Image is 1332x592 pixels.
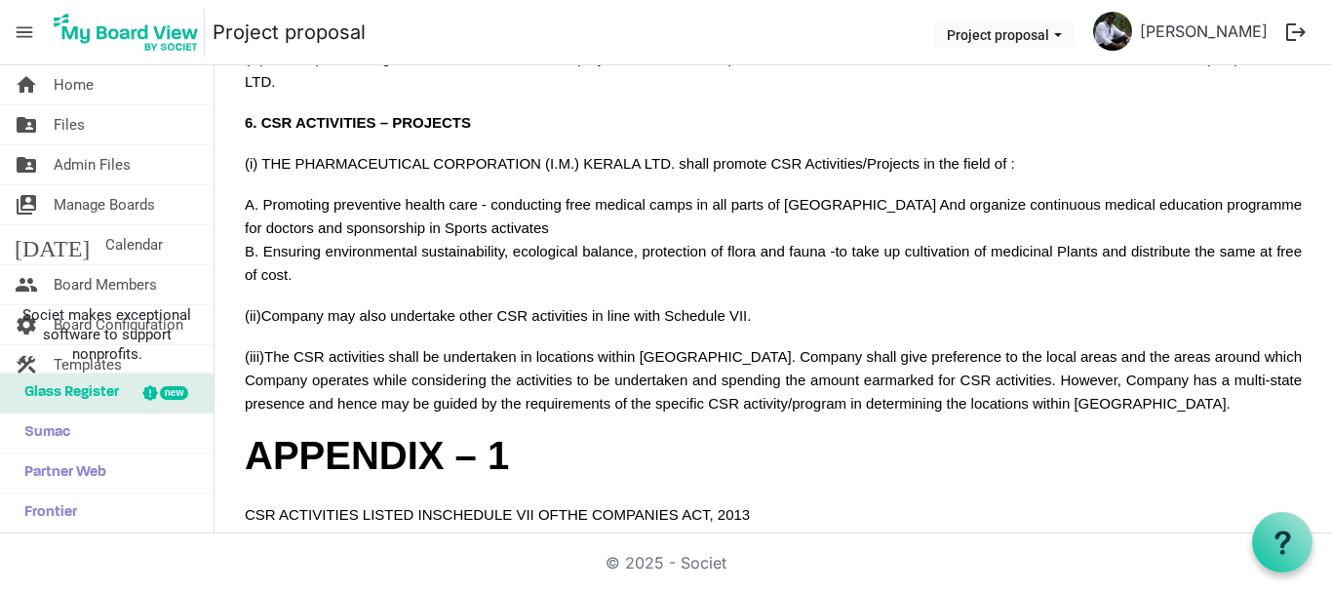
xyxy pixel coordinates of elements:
[48,8,213,57] a: My Board View Logo
[15,105,38,144] span: folder_shared
[213,13,366,52] a: Project proposal
[934,20,1075,48] button: Project proposal dropdownbutton
[15,265,38,304] span: people
[245,114,471,131] strong: 6. CSR ACTIVITIES – PROJECTS
[15,65,38,104] span: home
[15,185,38,224] span: switch_account
[48,8,205,57] img: My Board View Logo
[606,553,726,572] a: © 2025 - Societ
[1275,12,1316,53] button: logout
[245,304,1302,328] p: (ii)Company may also undertake other CSR activities in line with Schedule VII.
[245,152,1302,176] p: (i) THE PHARMACEUTICAL CORPORATION (I.M.) KERALA LTD. shall promote CSR Activities/Projects in th...
[9,305,205,364] span: Societ makes exceptional software to support nonprofits.
[245,47,1302,94] p: (iv)The surplus arising out of the CSR activities or projects shall not form part of the business...
[245,503,1302,527] p: CSR ACTIVITIES LISTED INSCHEDULE VII OFTHE COMPANIES ACT, 2013
[105,225,163,264] span: Calendar
[54,65,94,104] span: Home
[245,345,1302,415] p: (iii)The CSR activities shall be undertaken in locations within [GEOGRAPHIC_DATA]. Company shall ...
[54,265,157,304] span: Board Members
[15,493,77,533] span: Frontier
[1132,12,1275,51] a: [PERSON_NAME]
[1093,12,1132,51] img: hSUB5Hwbk44obJUHC4p8SpJiBkby1CPMa6WHdO4unjbwNk2QqmooFCj6Eu6u6-Q6MUaBHHRodFmU3PnQOABFnA_thumb.png
[245,193,1302,287] p: A. Promoting preventive health care - conducting free medical camps in all parts of [GEOGRAPHIC_D...
[160,386,188,400] div: new
[54,185,155,224] span: Manage Boards
[15,374,119,413] span: Glass Register
[15,414,70,453] span: Sumac
[15,145,38,184] span: folder_shared
[15,225,90,264] span: [DATE]
[245,433,1302,478] h1: APPENDIX – 1
[54,145,131,184] span: Admin Files
[6,14,43,51] span: menu
[54,105,85,144] span: Files
[15,454,106,493] span: Partner Web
